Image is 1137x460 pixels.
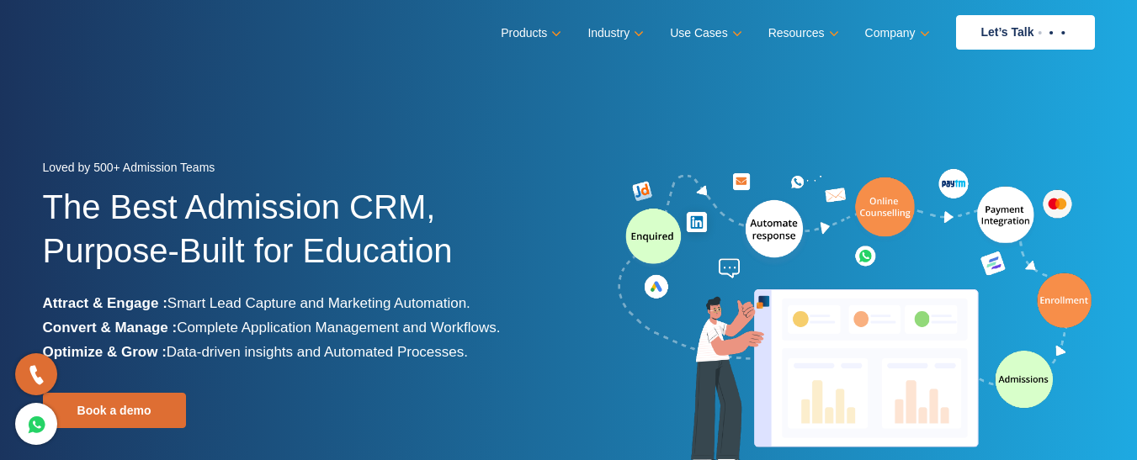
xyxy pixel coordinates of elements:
[167,295,470,311] span: Smart Lead Capture and Marketing Automation.
[43,344,167,360] b: Optimize & Grow :
[768,21,836,45] a: Resources
[956,15,1095,50] a: Let’s Talk
[587,21,640,45] a: Industry
[43,156,556,185] div: Loved by 500+ Admission Teams
[43,320,178,336] b: Convert & Manage :
[43,295,167,311] b: Attract & Engage :
[43,185,556,291] h1: The Best Admission CRM, Purpose-Built for Education
[865,21,927,45] a: Company
[670,21,738,45] a: Use Cases
[167,344,468,360] span: Data-driven insights and Automated Processes.
[43,393,186,428] a: Book a demo
[177,320,500,336] span: Complete Application Management and Workflows.
[501,21,558,45] a: Products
